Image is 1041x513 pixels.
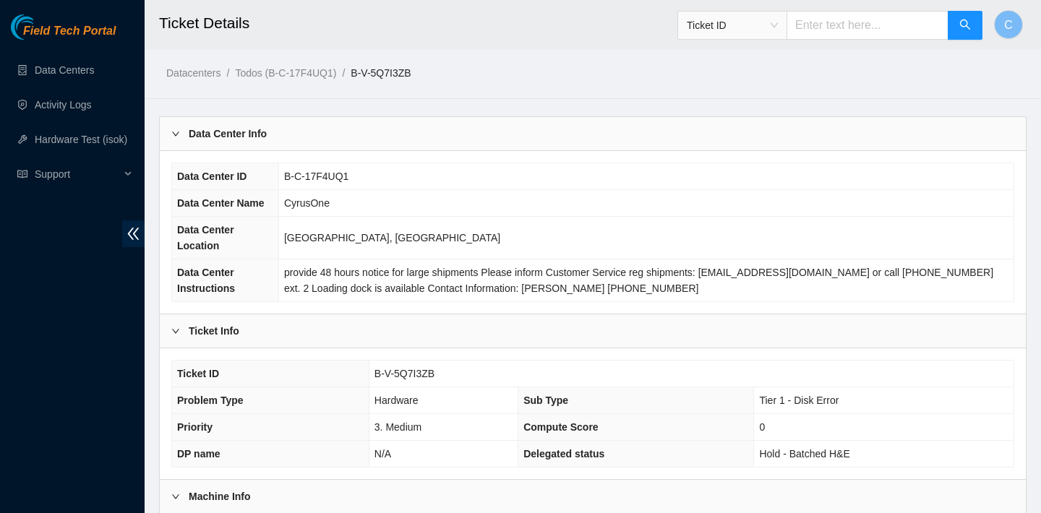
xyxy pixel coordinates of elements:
span: Ticket ID [687,14,778,36]
span: Data Center Instructions [177,267,235,294]
a: Datacenters [166,67,220,79]
input: Enter text here... [787,11,948,40]
a: Hardware Test (isok) [35,134,127,145]
span: DP name [177,448,220,460]
span: N/A [374,448,391,460]
span: Field Tech Portal [23,25,116,38]
span: CyrusOne [284,197,330,209]
span: Sub Type [523,395,568,406]
button: C [994,10,1023,39]
span: B-V-5Q7I3ZB [374,368,434,379]
button: search [948,11,982,40]
span: right [171,492,180,501]
span: Delegated status [523,448,604,460]
span: Data Center ID [177,171,247,182]
span: search [959,19,971,33]
span: C [1004,16,1013,34]
div: Machine Info [160,480,1026,513]
a: Data Centers [35,64,94,76]
b: Machine Info [189,488,251,504]
span: [GEOGRAPHIC_DATA], [GEOGRAPHIC_DATA] [284,232,500,243]
span: Compute Score [523,421,598,433]
span: 3. Medium [374,421,421,433]
span: right [171,129,180,138]
span: Data Center Name [177,197,265,209]
a: Activity Logs [35,99,92,111]
span: B-C-17F4UQ1 [284,171,348,182]
span: read [17,169,27,179]
a: Todos (B-C-17F4UQ1) [235,67,336,79]
span: Hardware [374,395,419,406]
div: Ticket Info [160,314,1026,348]
b: Ticket Info [189,323,239,339]
span: Support [35,160,120,189]
span: / [342,67,345,79]
div: Data Center Info [160,117,1026,150]
span: Tier 1 - Disk Error [759,395,839,406]
a: B-V-5Q7I3ZB [351,67,411,79]
a: Akamai TechnologiesField Tech Portal [11,26,116,45]
img: Akamai Technologies [11,14,73,40]
span: / [226,67,229,79]
span: 0 [759,421,765,433]
span: right [171,327,180,335]
span: Data Center Location [177,224,234,251]
span: provide 48 hours notice for large shipments Please inform Customer Service reg shipments: [EMAIL_... [284,267,993,294]
span: Priority [177,421,213,433]
span: Problem Type [177,395,244,406]
span: Hold - Batched H&E [759,448,849,460]
span: Ticket ID [177,368,219,379]
b: Data Center Info [189,126,267,142]
span: double-left [122,220,145,247]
